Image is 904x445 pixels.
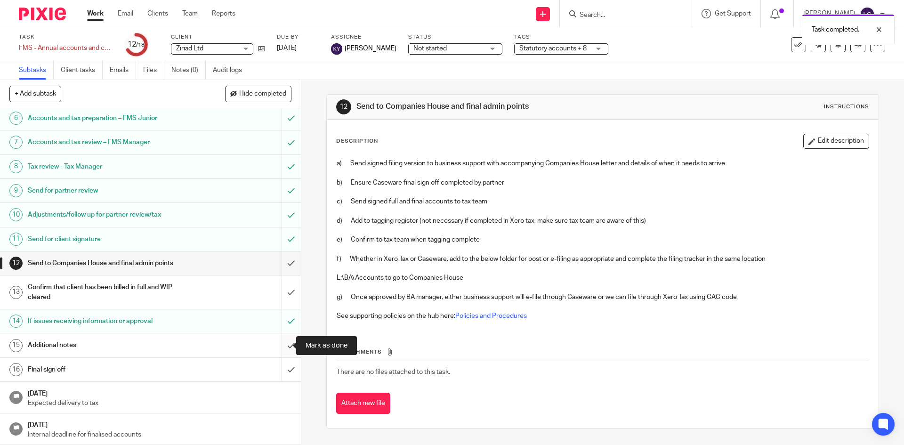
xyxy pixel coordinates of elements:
[337,178,868,187] p: b) Ensure Caseware final sign off completed by partner
[345,44,396,53] span: [PERSON_NAME]
[28,184,191,198] h1: Send for partner review
[28,232,191,246] h1: Send for client signature
[336,393,390,414] button: Attach new file
[110,61,136,80] a: Emails
[171,61,206,80] a: Notes (0)
[337,369,450,375] span: There are no files attached to this task.
[356,102,623,112] h1: Send to Companies House and final admin points
[28,314,191,328] h1: If issues receiving information or approval
[277,45,297,51] span: [DATE]
[28,256,191,270] h1: Send to Companies House and final admin points
[28,280,191,304] h1: Confirm that client has been billed in full and WIP cleared
[337,292,868,302] p: g) Once approved by BA manager, either business support will e-file through Caseware or we can fi...
[19,61,54,80] a: Subtasks
[812,25,859,34] p: Task completed.
[519,45,587,52] span: Statutory accounts + 8
[19,8,66,20] img: Pixie
[337,311,868,321] p: See supporting policies on the hub here:
[9,160,23,173] div: 8
[9,339,23,352] div: 15
[28,363,191,377] h1: Final sign off
[9,136,23,149] div: 7
[824,103,869,111] div: Instructions
[9,363,23,376] div: 16
[176,45,203,52] span: Ziriad Ltd
[337,273,868,283] p: L:\BA\Accounts to go to Companies House
[28,430,291,439] p: Internal deadline for finalised accounts
[128,39,145,50] div: 12
[277,33,319,41] label: Due by
[19,43,113,53] div: FMS - Annual accounts and corporation tax - [DATE]
[225,86,291,102] button: Hide completed
[28,387,291,398] h1: [DATE]
[171,33,265,41] label: Client
[136,42,145,48] small: /18
[143,61,164,80] a: Files
[118,9,133,18] a: Email
[212,9,235,18] a: Reports
[337,349,382,355] span: Attachments
[9,112,23,125] div: 6
[9,315,23,328] div: 14
[19,43,113,53] div: FMS - Annual accounts and corporation tax - December 2024
[337,216,868,226] p: d) Add to tagging register (not necessary if completed in Xero tax, make sure tax team are aware ...
[413,45,447,52] span: Not started
[61,61,103,80] a: Client tasks
[28,338,191,352] h1: Additional notes
[337,159,868,168] p: a) Send signed filing version to business support with accompanying Companies House letter and de...
[28,208,191,222] h1: Adjustments/follow up for partner review/tax
[182,9,198,18] a: Team
[239,90,286,98] span: Hide completed
[9,184,23,197] div: 9
[331,33,396,41] label: Assignee
[337,197,868,206] p: c) Send signed full and final accounts to tax team
[28,135,191,149] h1: Accounts and tax review – FMS Manager
[28,111,191,125] h1: Accounts and tax preparation – FMS Junior
[408,33,502,41] label: Status
[336,138,378,145] p: Description
[87,9,104,18] a: Work
[9,286,23,299] div: 13
[803,134,869,149] button: Edit description
[9,233,23,246] div: 11
[147,9,168,18] a: Clients
[28,160,191,174] h1: Tax review - Tax Manager
[331,43,342,55] img: svg%3E
[28,418,291,430] h1: [DATE]
[455,313,527,319] a: Policies and Procedures
[9,86,61,102] button: + Add subtask
[9,257,23,270] div: 12
[337,254,868,264] p: f) Whether in Xero Tax or Caseware, add to the below folder for post or e-filing as appropriate a...
[860,7,875,22] img: svg%3E
[337,235,868,244] p: e) Confirm to tax team when tagging complete
[28,398,291,408] p: Expected delivery to tax
[336,99,351,114] div: 12
[9,208,23,221] div: 10
[19,33,113,41] label: Task
[213,61,249,80] a: Audit logs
